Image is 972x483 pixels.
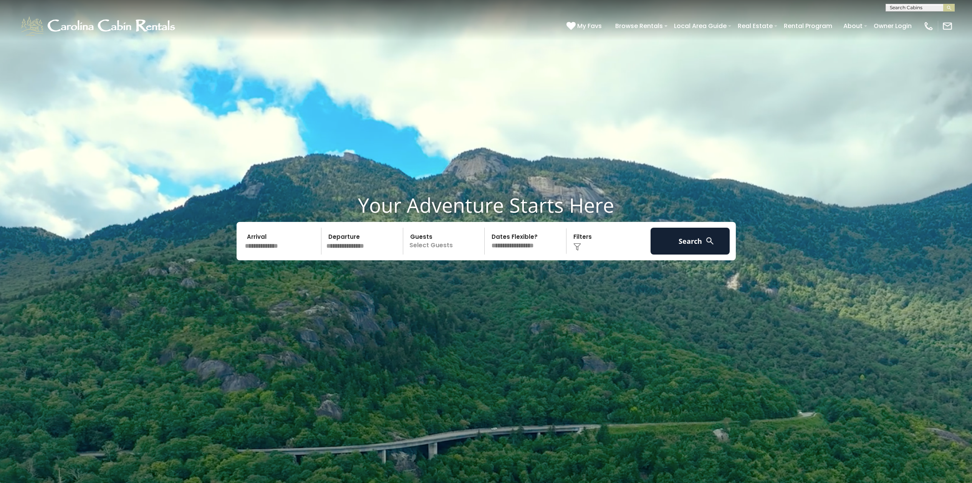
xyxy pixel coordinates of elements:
[611,19,667,33] a: Browse Rentals
[923,21,934,31] img: phone-regular-white.png
[670,19,730,33] a: Local Area Guide
[651,228,730,255] button: Search
[19,15,179,38] img: White-1-1-2.png
[577,21,602,31] span: My Favs
[734,19,777,33] a: Real Estate
[780,19,836,33] a: Rental Program
[406,228,485,255] p: Select Guests
[566,21,604,31] a: My Favs
[870,19,916,33] a: Owner Login
[573,243,581,251] img: filter--v1.png
[840,19,866,33] a: About
[705,236,715,246] img: search-regular-white.png
[942,21,953,31] img: mail-regular-white.png
[6,193,966,217] h1: Your Adventure Starts Here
